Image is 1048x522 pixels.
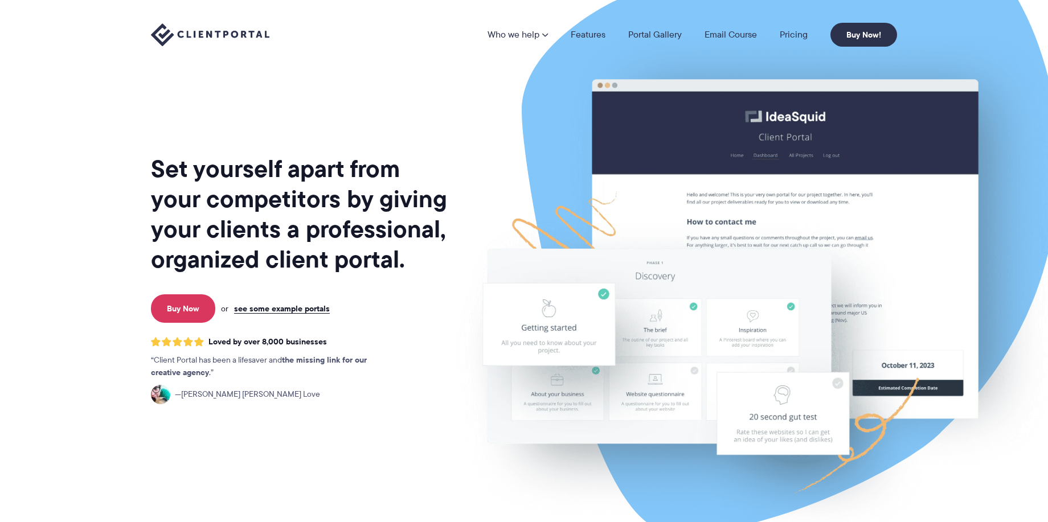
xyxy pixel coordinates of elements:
span: [PERSON_NAME] [PERSON_NAME] Love [175,388,320,401]
a: Buy Now! [830,23,897,47]
p: Client Portal has been a lifesaver and . [151,354,390,379]
a: Buy Now [151,294,215,323]
a: Features [571,30,605,39]
strong: the missing link for our creative agency [151,354,367,379]
h1: Set yourself apart from your competitors by giving your clients a professional, organized client ... [151,154,449,274]
a: Who we help [488,30,548,39]
a: Email Course [705,30,757,39]
span: Loved by over 8,000 businesses [208,337,327,347]
a: see some example portals [234,303,330,314]
a: Portal Gallery [628,30,682,39]
span: or [221,303,228,314]
a: Pricing [780,30,808,39]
